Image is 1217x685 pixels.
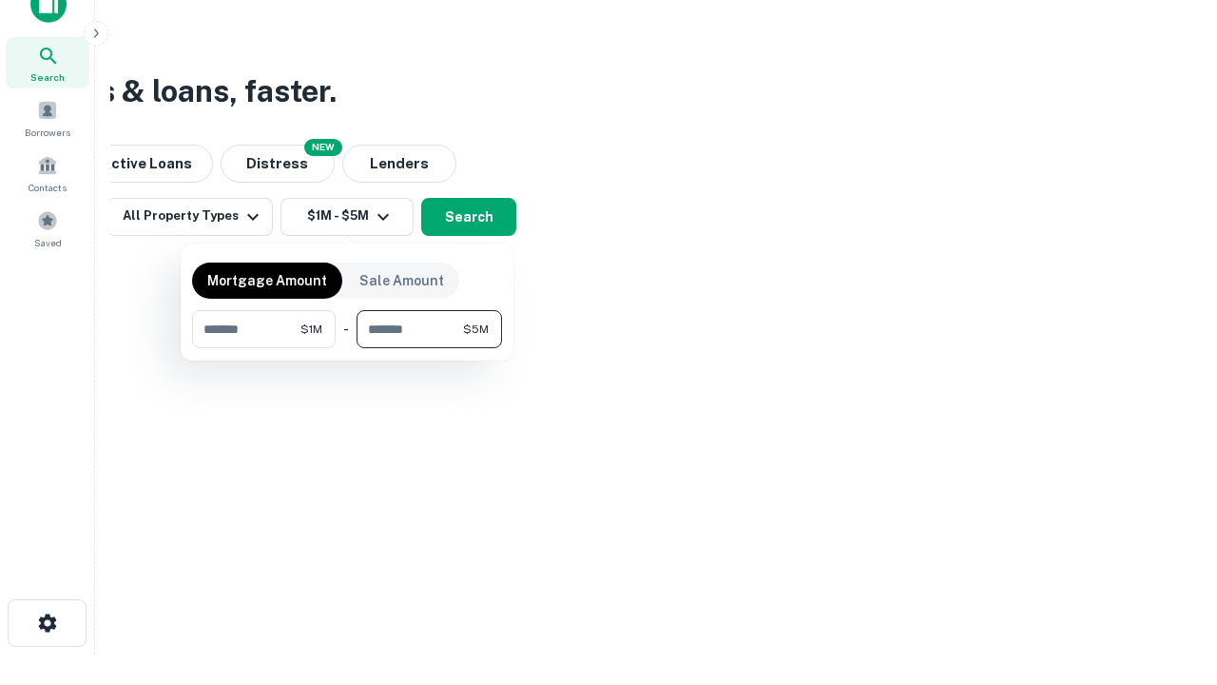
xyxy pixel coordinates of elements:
[1122,533,1217,624] iframe: Chat Widget
[359,270,444,291] p: Sale Amount
[300,321,322,338] span: $1M
[343,310,349,348] div: -
[207,270,327,291] p: Mortgage Amount
[463,321,489,338] span: $5M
